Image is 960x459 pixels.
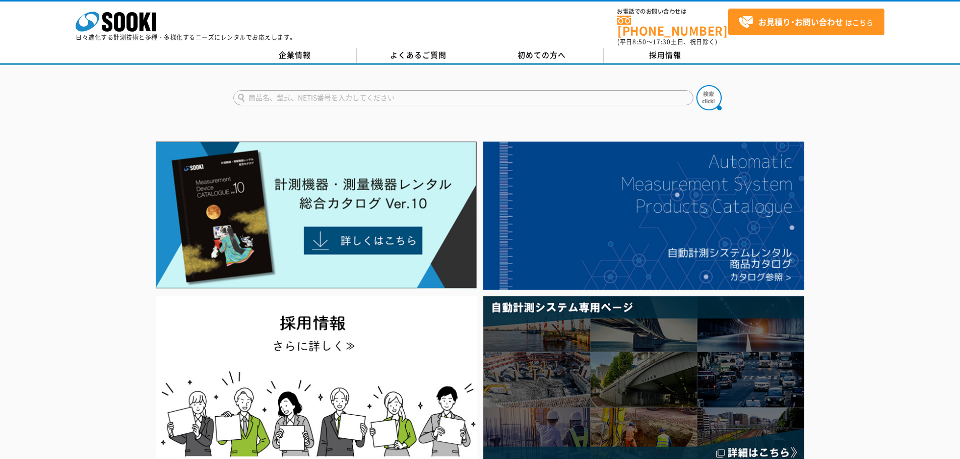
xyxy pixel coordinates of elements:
[357,48,480,63] a: よくあるご質問
[653,37,671,46] span: 17:30
[696,85,722,110] img: btn_search.png
[76,34,296,40] p: 日々進化する計測技術と多種・多様化するニーズにレンタルでお応えします。
[233,90,693,105] input: 商品名、型式、NETIS番号を入力してください
[156,142,477,289] img: Catalog Ver10
[738,15,873,30] span: はこちら
[632,37,647,46] span: 8:50
[480,48,604,63] a: 初めての方へ
[617,16,728,36] a: [PHONE_NUMBER]
[604,48,727,63] a: 採用情報
[483,142,804,290] img: 自動計測システムカタログ
[617,9,728,15] span: お電話でのお問い合わせは
[758,16,843,28] strong: お見積り･お問い合わせ
[518,49,566,60] span: 初めての方へ
[617,37,717,46] span: (平日 ～ 土日、祝日除く)
[728,9,884,35] a: お見積り･お問い合わせはこちら
[233,48,357,63] a: 企業情報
